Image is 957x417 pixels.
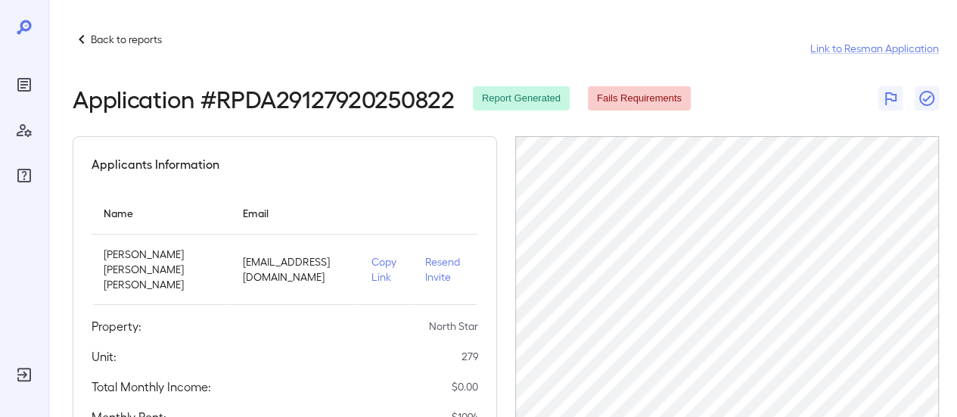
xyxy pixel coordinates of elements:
[878,86,903,110] button: Flag Report
[461,349,478,364] p: 279
[12,163,36,188] div: FAQ
[588,92,691,106] span: Fails Requirements
[104,247,219,292] p: [PERSON_NAME] [PERSON_NAME] [PERSON_NAME]
[92,191,478,305] table: simple table
[429,319,478,334] p: North Star
[12,73,36,97] div: Reports
[12,363,36,387] div: Log Out
[452,379,478,394] p: $ 0.00
[91,32,162,47] p: Back to reports
[810,41,939,56] a: Link to Resman Application
[92,191,231,235] th: Name
[425,254,466,285] p: Resend Invite
[231,191,359,235] th: Email
[243,254,347,285] p: [EMAIL_ADDRESS][DOMAIN_NAME]
[92,347,117,366] h5: Unit:
[92,378,211,396] h5: Total Monthly Income:
[92,317,141,335] h5: Property:
[473,92,570,106] span: Report Generated
[915,86,939,110] button: Close Report
[92,155,219,173] h5: Applicants Information
[12,118,36,142] div: Manage Users
[73,85,455,112] h2: Application # RPDA29127920250822
[371,254,401,285] p: Copy Link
